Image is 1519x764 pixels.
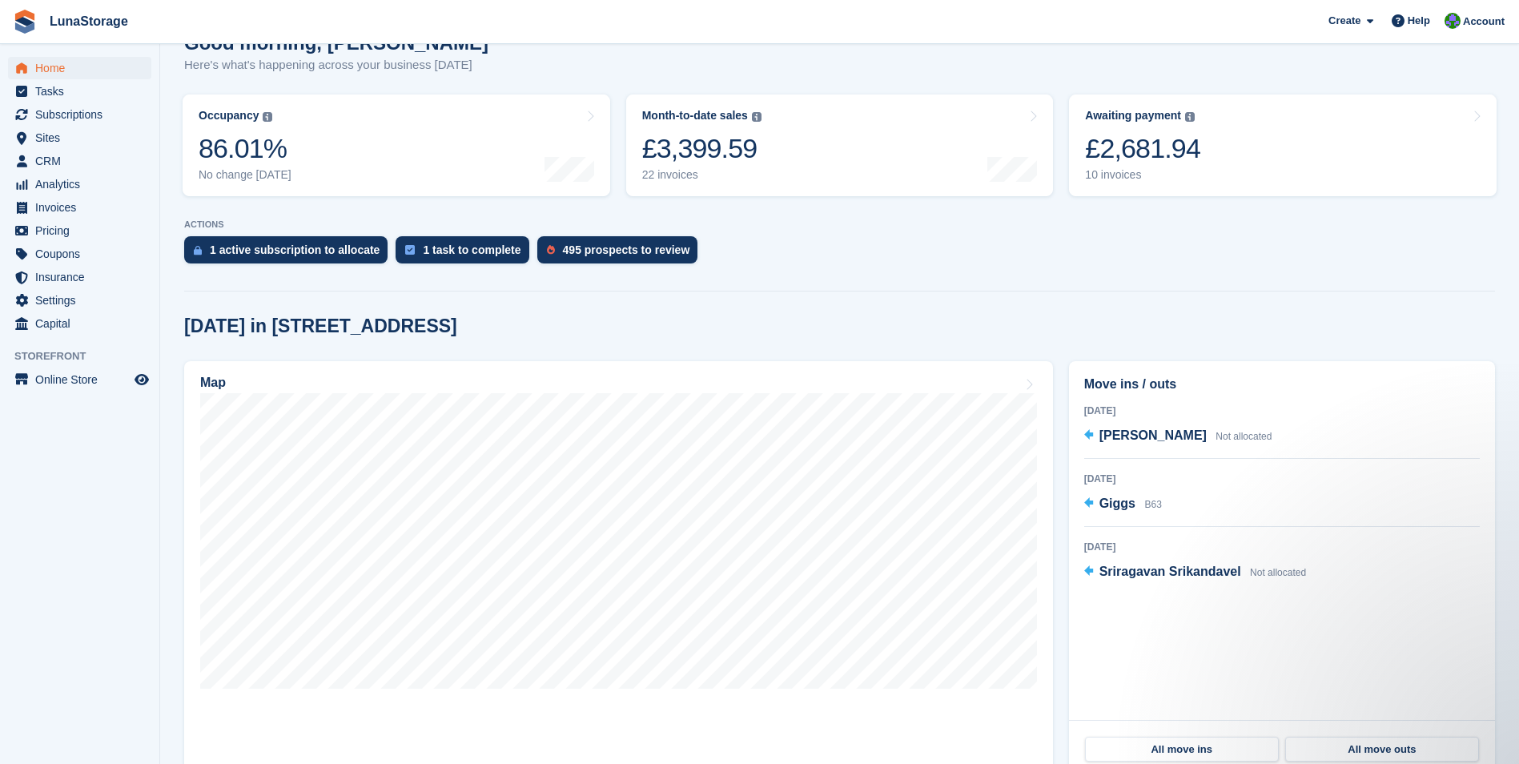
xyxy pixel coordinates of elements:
[626,94,1054,196] a: Month-to-date sales £3,399.59 22 invoices
[263,112,272,122] img: icon-info-grey-7440780725fd019a000dd9b08b2336e03edf1995a4989e88bcd33f0948082b44.svg
[1099,497,1135,510] span: Giggs
[8,219,151,242] a: menu
[184,236,396,271] a: 1 active subscription to allocate
[547,245,555,255] img: prospect-51fa495bee0391a8d652442698ab0144808aea92771e9ea1ae160a38d050c398.svg
[1085,168,1200,182] div: 10 invoices
[199,132,291,165] div: 86.01%
[35,196,131,219] span: Invoices
[1084,404,1480,418] div: [DATE]
[1084,540,1480,554] div: [DATE]
[1463,14,1505,30] span: Account
[199,109,259,123] div: Occupancy
[199,168,291,182] div: No change [DATE]
[35,312,131,335] span: Capital
[1085,132,1200,165] div: £2,681.94
[1216,431,1272,442] span: Not allocated
[35,289,131,312] span: Settings
[35,219,131,242] span: Pricing
[210,243,380,256] div: 1 active subscription to allocate
[35,266,131,288] span: Insurance
[8,289,151,312] a: menu
[35,243,131,265] span: Coupons
[8,196,151,219] a: menu
[13,10,37,34] img: stora-icon-8386f47178a22dfd0bd8f6a31ec36ba5ce8667c1dd55bd0f319d3a0aa187defe.svg
[1445,13,1461,29] img: Cathal Vaughan
[1084,472,1480,486] div: [DATE]
[1250,567,1306,578] span: Not allocated
[405,245,415,255] img: task-75834270c22a3079a89374b754ae025e5fb1db73e45f91037f5363f120a921f8.svg
[184,56,488,74] p: Here's what's happening across your business [DATE]
[43,8,135,34] a: LunaStorage
[396,236,536,271] a: 1 task to complete
[1099,428,1207,442] span: [PERSON_NAME]
[35,80,131,103] span: Tasks
[1328,13,1360,29] span: Create
[1099,565,1241,578] span: Sriragavan Srikandavel
[8,127,151,149] a: menu
[8,368,151,391] a: menu
[35,368,131,391] span: Online Store
[8,150,151,172] a: menu
[184,316,457,337] h2: [DATE] in [STREET_ADDRESS]
[563,243,690,256] div: 495 prospects to review
[194,245,202,255] img: active_subscription_to_allocate_icon-d502201f5373d7db506a760aba3b589e785aa758c864c3986d89f69b8ff3...
[8,80,151,103] a: menu
[35,173,131,195] span: Analytics
[35,150,131,172] span: CRM
[1084,562,1306,583] a: Sriragavan Srikandavel Not allocated
[132,370,151,389] a: Preview store
[35,127,131,149] span: Sites
[642,168,762,182] div: 22 invoices
[1185,112,1195,122] img: icon-info-grey-7440780725fd019a000dd9b08b2336e03edf1995a4989e88bcd33f0948082b44.svg
[8,173,151,195] a: menu
[1084,494,1162,515] a: Giggs B63
[1069,94,1497,196] a: Awaiting payment £2,681.94 10 invoices
[8,243,151,265] a: menu
[537,236,706,271] a: 495 prospects to review
[8,57,151,79] a: menu
[8,266,151,288] a: menu
[752,112,762,122] img: icon-info-grey-7440780725fd019a000dd9b08b2336e03edf1995a4989e88bcd33f0948082b44.svg
[200,376,226,390] h2: Map
[35,103,131,126] span: Subscriptions
[14,348,159,364] span: Storefront
[642,132,762,165] div: £3,399.59
[35,57,131,79] span: Home
[183,94,610,196] a: Occupancy 86.01% No change [DATE]
[1085,109,1181,123] div: Awaiting payment
[8,103,151,126] a: menu
[8,312,151,335] a: menu
[1084,375,1480,394] h2: Move ins / outs
[184,219,1495,230] p: ACTIONS
[423,243,520,256] div: 1 task to complete
[1085,737,1279,762] a: All move ins
[1285,737,1479,762] a: All move outs
[642,109,748,123] div: Month-to-date sales
[1144,499,1161,510] span: B63
[1408,13,1430,29] span: Help
[1084,426,1272,447] a: [PERSON_NAME] Not allocated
